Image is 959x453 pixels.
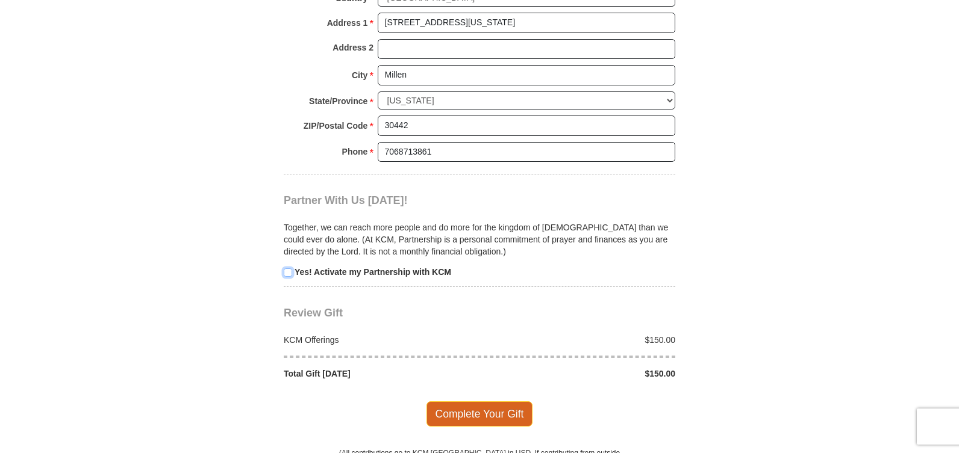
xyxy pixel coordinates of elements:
span: Partner With Us [DATE]! [284,194,408,206]
strong: Yes! Activate my Partnership with KCM [295,267,451,277]
span: Complete Your Gift [426,401,533,427]
div: Total Gift [DATE] [278,368,480,380]
span: Review Gift [284,307,343,319]
strong: ZIP/Postal Code [304,117,368,134]
strong: State/Province [309,93,367,109]
strong: Phone [342,143,368,160]
strong: Address 2 [333,39,373,56]
div: $150.00 [479,334,682,346]
strong: City [352,67,367,84]
div: $150.00 [479,368,682,380]
p: Together, we can reach more people and do more for the kingdom of [DEMOGRAPHIC_DATA] than we coul... [284,221,675,257]
strong: Address 1 [327,14,368,31]
div: KCM Offerings [278,334,480,346]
